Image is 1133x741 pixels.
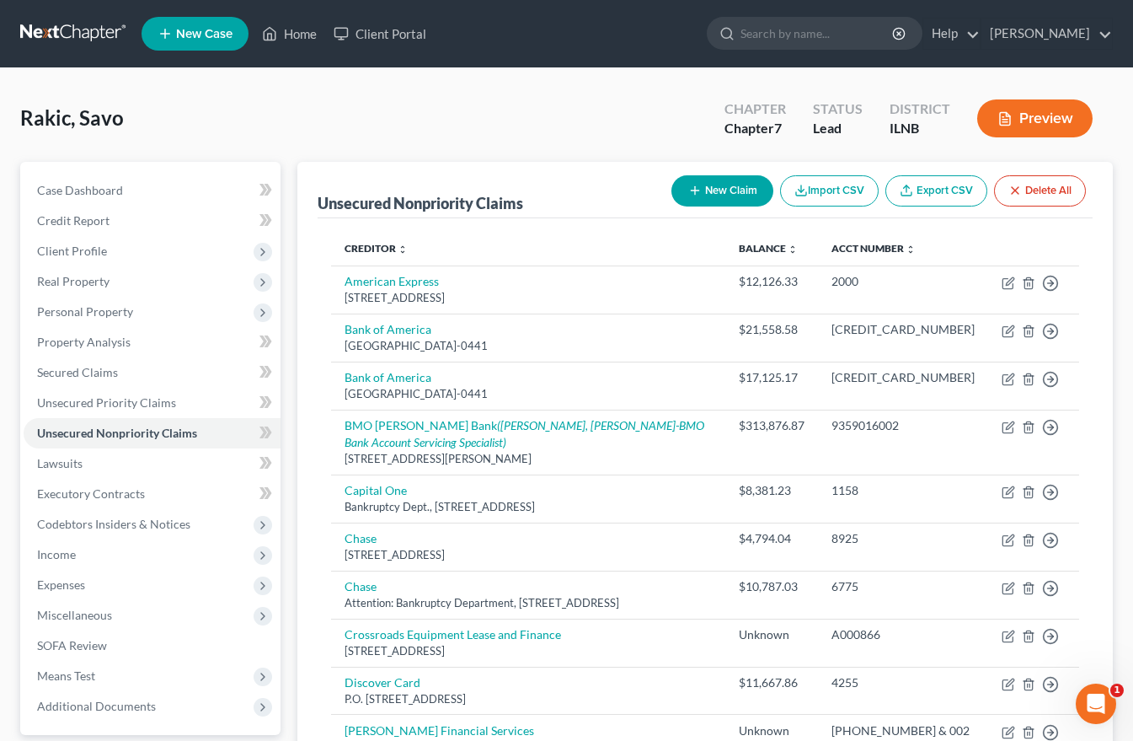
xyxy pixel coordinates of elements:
span: Secured Claims [37,365,118,379]
span: Lawsuits [37,456,83,470]
span: Property Analysis [37,335,131,349]
div: [STREET_ADDRESS][PERSON_NAME] [345,451,712,467]
a: BMO [PERSON_NAME] Bank([PERSON_NAME], [PERSON_NAME]-BMO Bank Account Servicing Specialist) [345,418,704,449]
div: $12,126.33 [739,273,804,290]
a: [PERSON_NAME] [981,19,1112,49]
span: Personal Property [37,304,133,319]
div: Status [813,99,863,119]
div: 9359016002 [831,417,975,434]
a: Secured Claims [24,357,281,388]
div: $11,667.86 [739,674,804,691]
a: Bank of America [345,322,431,336]
a: Balance unfold_more [739,242,798,255]
i: ([PERSON_NAME], [PERSON_NAME]-BMO Bank Account Servicing Specialist) [345,418,704,449]
div: $10,787.03 [739,578,804,595]
button: New Claim [671,175,773,207]
a: Discover Card [345,675,420,690]
button: Delete All [994,175,1086,207]
a: Home [254,19,325,49]
iframe: Intercom live chat [1076,684,1116,724]
div: $17,125.17 [739,369,804,386]
span: Rakic, Savo [20,105,124,130]
span: Additional Documents [37,699,156,713]
span: 7 [774,120,782,136]
span: 1 [1110,684,1124,697]
div: Unsecured Nonpriority Claims [318,193,523,213]
a: Crossroads Equipment Lease and Finance [345,627,561,642]
div: 2000 [831,273,975,290]
a: Case Dashboard [24,175,281,206]
span: SOFA Review [37,638,107,652]
a: Creditor unfold_more [345,242,408,255]
i: unfold_more [906,244,916,255]
a: [PERSON_NAME] Financial Services [345,723,534,738]
div: P.O. [STREET_ADDRESS] [345,691,712,707]
span: Credit Report [37,213,110,228]
button: Preview [977,99,1093,137]
a: Acct Number unfold_more [831,242,916,255]
div: Unknown [739,626,804,643]
a: SOFA Review [24,631,281,661]
a: Bank of America [345,370,431,384]
div: Bankruptcy Dept., [STREET_ADDRESS] [345,499,712,515]
a: Executory Contracts [24,479,281,509]
a: Credit Report [24,206,281,236]
div: 4255 [831,674,975,691]
span: Unsecured Nonpriority Claims [37,426,197,440]
div: District [890,99,950,119]
span: Means Test [37,669,95,683]
a: Lawsuits [24,448,281,479]
div: [PHONE_NUMBER] & 002 [831,722,975,739]
a: Export CSV [885,175,987,207]
span: Client Profile [37,244,107,258]
span: Income [37,547,76,561]
span: New Case [176,28,232,40]
input: Search by name... [740,18,895,49]
i: unfold_more [788,244,798,255]
div: [GEOGRAPHIC_DATA]-0441 [345,386,712,402]
a: Chase [345,531,377,545]
div: 6775 [831,578,975,595]
div: A000866 [831,626,975,643]
a: Chase [345,579,377,593]
span: Expenses [37,577,85,592]
div: [STREET_ADDRESS] [345,290,712,306]
span: Real Property [37,274,110,288]
span: Unsecured Priority Claims [37,395,176,410]
span: Executory Contracts [37,486,145,501]
div: 8925 [831,530,975,547]
a: Client Portal [325,19,435,49]
div: [STREET_ADDRESS] [345,547,712,563]
div: [CREDIT_CARD_NUMBER] [831,369,975,386]
span: Miscellaneous [37,608,112,622]
div: Chapter [724,99,786,119]
a: Property Analysis [24,327,281,357]
a: Help [923,19,980,49]
button: Import CSV [780,175,879,207]
span: Codebtors Insiders & Notices [37,517,190,531]
div: Attention: Bankruptcy Department, [STREET_ADDRESS] [345,595,712,611]
div: Chapter [724,119,786,138]
div: [STREET_ADDRESS] [345,643,712,659]
i: unfold_more [398,244,408,255]
div: $8,381.23 [739,482,804,499]
span: Case Dashboard [37,183,123,197]
div: Lead [813,119,863,138]
div: [GEOGRAPHIC_DATA]-0441 [345,338,712,354]
a: Unsecured Priority Claims [24,388,281,418]
a: Capital One [345,483,407,497]
div: $4,794.04 [739,530,804,547]
div: ILNB [890,119,950,138]
a: American Express [345,274,439,288]
div: [CREDIT_CARD_NUMBER] [831,321,975,338]
div: 1158 [831,482,975,499]
div: Unknown [739,722,804,739]
div: $313,876.87 [739,417,804,434]
a: Unsecured Nonpriority Claims [24,418,281,448]
div: $21,558.58 [739,321,804,338]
